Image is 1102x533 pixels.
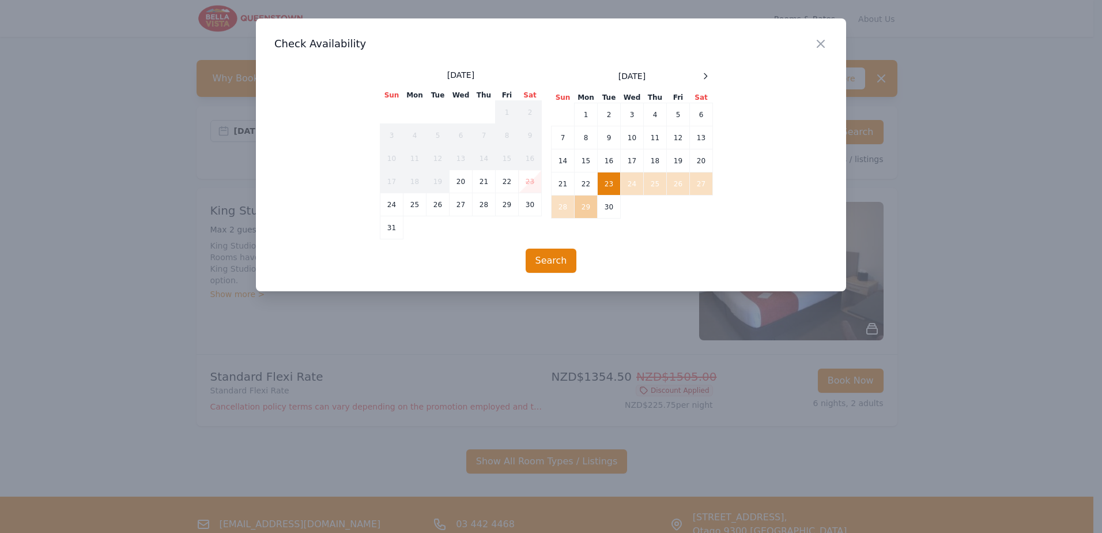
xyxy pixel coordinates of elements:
[575,172,598,196] td: 22
[598,92,621,103] th: Tue
[403,90,427,101] th: Mon
[644,126,667,149] td: 11
[427,147,450,170] td: 12
[575,103,598,126] td: 1
[552,196,575,219] td: 28
[644,103,667,126] td: 4
[598,103,621,126] td: 2
[447,69,474,81] span: [DATE]
[690,103,713,126] td: 6
[690,126,713,149] td: 13
[598,196,621,219] td: 30
[496,170,519,193] td: 22
[621,92,644,103] th: Wed
[690,149,713,172] td: 20
[667,103,690,126] td: 5
[496,101,519,124] td: 1
[690,172,713,196] td: 27
[450,124,473,147] td: 6
[473,124,496,147] td: 7
[450,90,473,101] th: Wed
[519,124,542,147] td: 9
[621,172,644,196] td: 24
[552,92,575,103] th: Sun
[380,216,403,239] td: 31
[690,92,713,103] th: Sat
[621,126,644,149] td: 10
[575,126,598,149] td: 8
[519,90,542,101] th: Sat
[575,149,598,172] td: 15
[519,147,542,170] td: 16
[427,170,450,193] td: 19
[473,147,496,170] td: 14
[473,90,496,101] th: Thu
[519,101,542,124] td: 2
[380,147,403,170] td: 10
[427,124,450,147] td: 5
[552,126,575,149] td: 7
[667,172,690,196] td: 26
[519,193,542,216] td: 30
[621,103,644,126] td: 3
[427,193,450,216] td: 26
[667,92,690,103] th: Fri
[403,170,427,193] td: 18
[403,124,427,147] td: 4
[450,170,473,193] td: 20
[552,172,575,196] td: 21
[403,193,427,216] td: 25
[598,126,621,149] td: 9
[380,90,403,101] th: Sun
[380,193,403,216] td: 24
[644,92,667,103] th: Thu
[496,124,519,147] td: 8
[496,147,519,170] td: 15
[380,170,403,193] td: 17
[380,124,403,147] td: 3
[403,147,427,170] td: 11
[427,90,450,101] th: Tue
[473,170,496,193] td: 21
[575,196,598,219] td: 29
[575,92,598,103] th: Mon
[598,149,621,172] td: 16
[621,149,644,172] td: 17
[496,193,519,216] td: 29
[450,147,473,170] td: 13
[450,193,473,216] td: 27
[274,37,828,51] h3: Check Availability
[473,193,496,216] td: 28
[598,172,621,196] td: 23
[526,249,577,273] button: Search
[618,70,646,82] span: [DATE]
[667,149,690,172] td: 19
[552,149,575,172] td: 14
[496,90,519,101] th: Fri
[519,170,542,193] td: 23
[644,149,667,172] td: 18
[667,126,690,149] td: 12
[644,172,667,196] td: 25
